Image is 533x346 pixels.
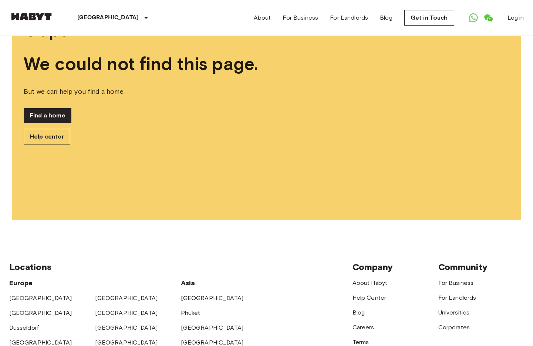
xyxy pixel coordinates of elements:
a: [GEOGRAPHIC_DATA] [95,324,158,331]
a: Find a home [24,108,71,123]
a: About [254,13,271,22]
a: Universities [438,309,470,316]
a: [GEOGRAPHIC_DATA] [181,324,244,331]
a: [GEOGRAPHIC_DATA] [9,295,72,302]
a: [GEOGRAPHIC_DATA] [181,295,244,302]
a: [GEOGRAPHIC_DATA] [95,309,158,316]
span: Locations [9,262,51,272]
a: About Habyt [352,279,388,286]
a: Careers [352,324,374,331]
a: [GEOGRAPHIC_DATA] [181,339,244,346]
span: Company [352,262,393,272]
a: Open WhatsApp [466,10,481,25]
a: For Business [283,13,318,22]
a: Terms [352,339,369,346]
a: For Business [438,279,474,286]
a: Help center [24,129,70,144]
a: Phuket [181,309,200,316]
a: Log in [507,13,524,22]
p: [GEOGRAPHIC_DATA] [77,13,139,22]
a: [GEOGRAPHIC_DATA] [9,339,72,346]
a: For Landlords [330,13,368,22]
a: Blog [352,309,365,316]
a: For Landlords [438,294,476,301]
span: Europe [9,279,33,287]
a: Open WeChat [481,10,496,25]
img: Habyt [9,13,54,20]
a: Get in Touch [404,10,454,26]
span: But we can help you find a home. [24,87,509,96]
a: Dusseldorf [9,324,39,331]
span: Asia [181,279,195,287]
a: Help Center [352,294,387,301]
a: [GEOGRAPHIC_DATA] [95,295,158,302]
span: We could not find this page. [24,53,509,75]
span: Community [438,262,488,272]
a: Corporates [438,324,470,331]
a: [GEOGRAPHIC_DATA] [9,309,72,316]
a: Blog [380,13,392,22]
a: [GEOGRAPHIC_DATA] [95,339,158,346]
